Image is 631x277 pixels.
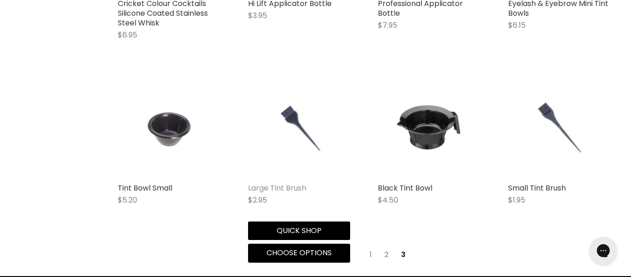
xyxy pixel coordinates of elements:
[118,183,172,193] a: Tint Bowl Small
[135,76,203,179] img: Tint Bowl Small
[248,244,351,262] button: Choose options
[395,76,463,179] img: Black Tint Bowl
[248,222,351,240] button: Quick shop
[508,195,525,205] span: $1.95
[378,195,398,205] span: $4.50
[525,76,593,179] img: Small Tint Brush
[508,20,526,31] span: $6.15
[248,183,306,193] a: Large Tint Brush
[378,183,432,193] a: Black Tint Bowl
[378,76,480,179] a: Black Tint Bowl
[364,246,377,263] a: 1
[585,234,622,268] iframe: Gorgias live chat messenger
[248,76,351,179] a: Large Tint Brush
[118,30,137,40] span: $6.95
[267,247,332,258] span: Choose options
[248,10,267,21] span: $3.95
[265,76,333,179] img: Large Tint Brush
[508,76,611,179] a: Small Tint Brush
[378,20,397,31] span: $7.95
[379,246,394,263] a: 2
[396,246,411,263] span: 3
[508,183,566,193] a: Small Tint Brush
[118,195,137,205] span: $5.20
[248,195,267,205] span: $2.95
[118,76,220,179] a: Tint Bowl Small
